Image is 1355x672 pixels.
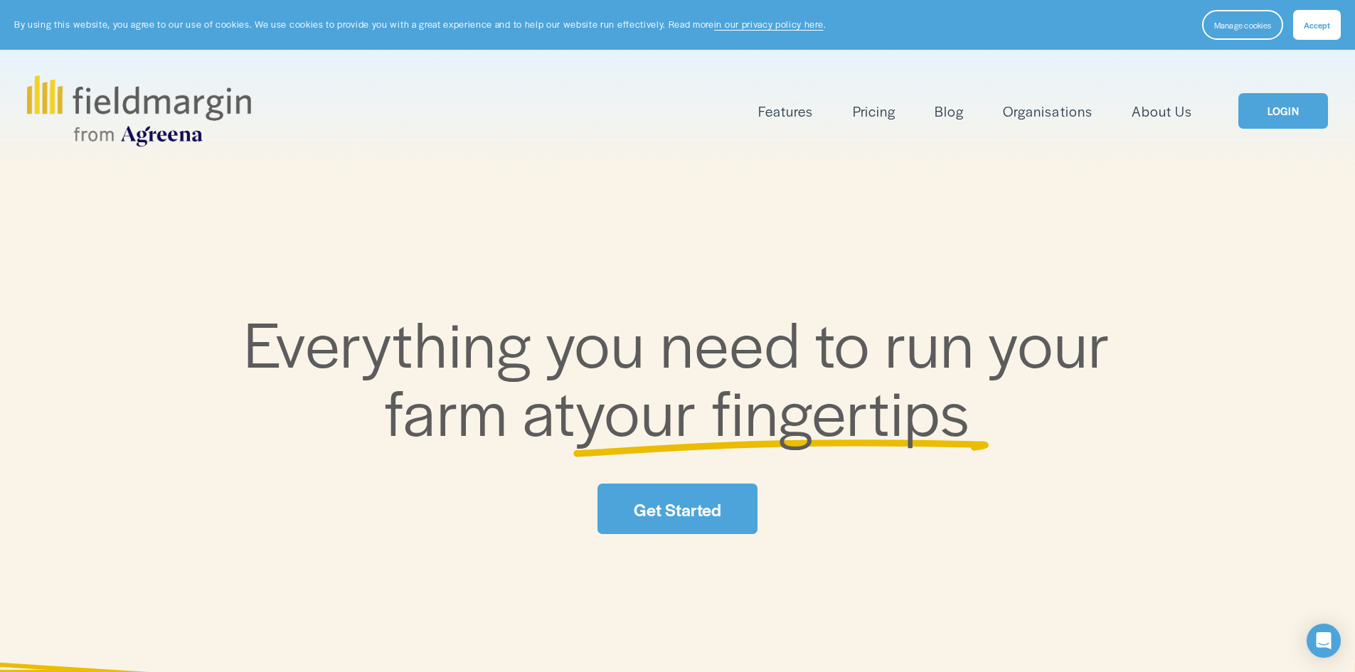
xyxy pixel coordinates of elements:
span: Accept [1304,19,1330,31]
a: Pricing [853,100,896,123]
span: Everything you need to run your farm at [244,297,1125,454]
span: your fingertips [575,366,970,454]
a: Blog [935,100,964,123]
a: Get Started [597,484,757,534]
div: Open Intercom Messenger [1307,624,1341,658]
a: LOGIN [1238,93,1328,129]
a: About Us [1132,100,1192,123]
button: Accept [1293,10,1341,40]
a: Organisations [1003,100,1092,123]
a: folder dropdown [758,100,813,123]
span: Features [758,101,813,122]
span: Manage cookies [1214,19,1271,31]
a: in our privacy policy here [714,18,824,31]
p: By using this website, you agree to our use of cookies. We use cookies to provide you with a grea... [14,18,826,31]
img: fieldmargin.com [27,75,250,146]
button: Manage cookies [1202,10,1283,40]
